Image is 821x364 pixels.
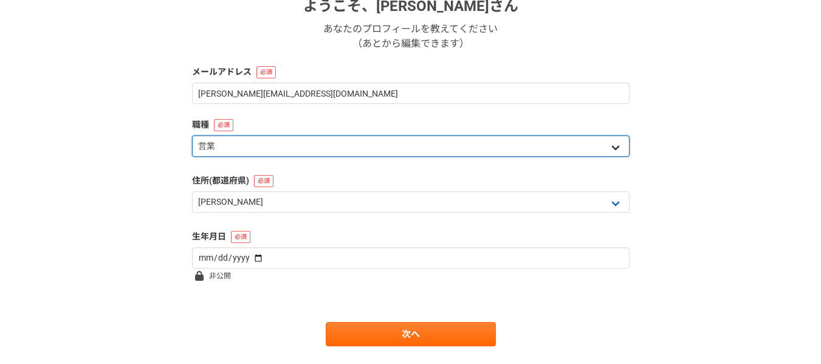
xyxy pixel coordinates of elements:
label: 生年月日 [192,230,630,243]
label: 職種 [192,118,630,131]
a: 次へ [326,322,496,346]
label: 住所(都道府県) [192,174,630,187]
span: 非公開 [209,269,231,283]
label: メールアドレス [192,66,630,78]
p: あなたのプロフィールを教えてください （あとから編集できます） [323,22,498,51]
